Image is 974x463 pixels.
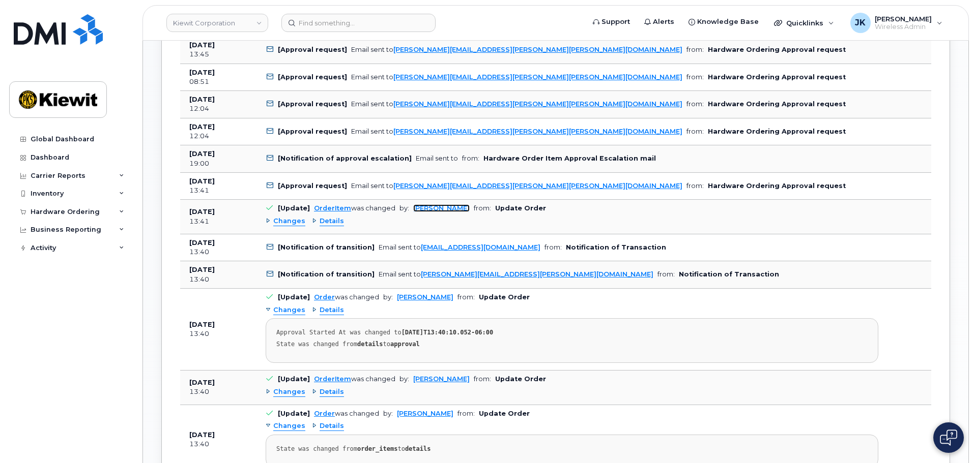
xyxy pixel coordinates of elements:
[189,248,247,257] div: 13:40
[314,204,395,212] div: was changed
[399,204,409,212] span: by:
[278,182,347,190] b: [Approval request]
[273,305,305,315] span: Changes
[314,293,335,301] a: Order
[189,104,247,113] div: 12:04
[278,270,375,278] b: [Notification of transition]
[276,341,868,348] div: State was changed from to
[278,128,347,135] b: [Approval request]
[397,293,453,301] a: [PERSON_NAME]
[351,128,682,135] div: Email sent to
[566,243,666,251] b: Notification of Transaction
[189,77,247,86] div: 08:51
[601,17,630,27] span: Support
[189,123,215,131] b: [DATE]
[421,270,653,278] a: [PERSON_NAME][EMAIL_ADDRESS][PERSON_NAME][DOMAIN_NAME]
[393,128,682,135] a: [PERSON_NAME][EMAIL_ADDRESS][PERSON_NAME][PERSON_NAME][DOMAIN_NAME]
[483,155,656,162] b: Hardware Order Item Approval Escalation mail
[855,17,866,29] span: JK
[276,329,868,336] div: Approval Started At was changed to
[462,155,479,162] span: from:
[189,387,247,396] div: 13:40
[357,341,383,348] strong: details
[166,14,268,32] a: Kiewit Corporation
[383,410,393,417] span: by:
[278,46,347,53] b: [Approval request]
[474,204,491,212] span: from:
[697,17,759,27] span: Knowledge Base
[320,305,344,315] span: Details
[875,15,932,23] span: [PERSON_NAME]
[708,182,846,190] b: Hardware Ordering Approval request
[276,445,868,453] div: State was changed from to
[940,429,957,446] img: Open chat
[708,73,846,81] b: Hardware Ordering Approval request
[393,100,682,108] a: [PERSON_NAME][EMAIL_ADDRESS][PERSON_NAME][PERSON_NAME][DOMAIN_NAME]
[390,341,420,348] strong: approval
[786,19,823,27] span: Quicklinks
[273,421,305,431] span: Changes
[393,46,682,53] a: [PERSON_NAME][EMAIL_ADDRESS][PERSON_NAME][PERSON_NAME][DOMAIN_NAME]
[314,375,395,383] div: was changed
[399,375,409,383] span: by:
[586,12,637,32] a: Support
[189,379,215,386] b: [DATE]
[474,375,491,383] span: from:
[278,100,347,108] b: [Approval request]
[189,159,247,168] div: 19:00
[357,445,397,452] strong: order_items
[708,128,846,135] b: Hardware Ordering Approval request
[405,445,431,452] strong: details
[314,204,351,212] a: OrderItem
[314,410,335,417] a: Order
[320,387,344,397] span: Details
[767,13,841,33] div: Quicklinks
[686,100,704,108] span: from:
[189,217,247,226] div: 13:41
[320,217,344,226] span: Details
[189,132,247,141] div: 12:04
[314,293,379,301] div: was changed
[189,266,215,273] b: [DATE]
[413,375,470,383] a: [PERSON_NAME]
[708,46,846,53] b: Hardware Ordering Approval request
[278,155,412,162] b: [Notification of approval escalation]
[189,431,215,439] b: [DATE]
[278,293,310,301] b: [Update]
[416,155,458,162] div: Email sent to
[708,100,846,108] b: Hardware Ordering Approval request
[393,73,682,81] a: [PERSON_NAME][EMAIL_ADDRESS][PERSON_NAME][PERSON_NAME][DOMAIN_NAME]
[278,73,347,81] b: [Approval request]
[351,73,682,81] div: Email sent to
[189,440,247,449] div: 13:40
[189,41,215,49] b: [DATE]
[479,410,530,417] b: Update Order
[273,387,305,397] span: Changes
[189,321,215,328] b: [DATE]
[351,100,682,108] div: Email sent to
[189,69,215,76] b: [DATE]
[421,243,540,251] a: [EMAIL_ADDRESS][DOMAIN_NAME]
[413,204,470,212] a: [PERSON_NAME]
[402,329,494,336] strong: [DATE]T13:40:10.052-06:00
[383,293,393,301] span: by:
[351,46,682,53] div: Email sent to
[397,410,453,417] a: [PERSON_NAME]
[189,208,215,215] b: [DATE]
[681,12,766,32] a: Knowledge Base
[351,182,682,190] div: Email sent to
[189,239,215,246] b: [DATE]
[273,217,305,226] span: Changes
[278,204,310,212] b: [Update]
[545,243,562,251] span: from:
[495,204,546,212] b: Update Order
[393,182,682,190] a: [PERSON_NAME][EMAIL_ADDRESS][PERSON_NAME][PERSON_NAME][DOMAIN_NAME]
[278,243,375,251] b: [Notification of transition]
[379,270,653,278] div: Email sent to
[679,270,779,278] b: Notification of Transaction
[281,14,436,32] input: Find something...
[314,410,379,417] div: was changed
[686,128,704,135] span: from:
[189,275,247,284] div: 13:40
[189,177,215,185] b: [DATE]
